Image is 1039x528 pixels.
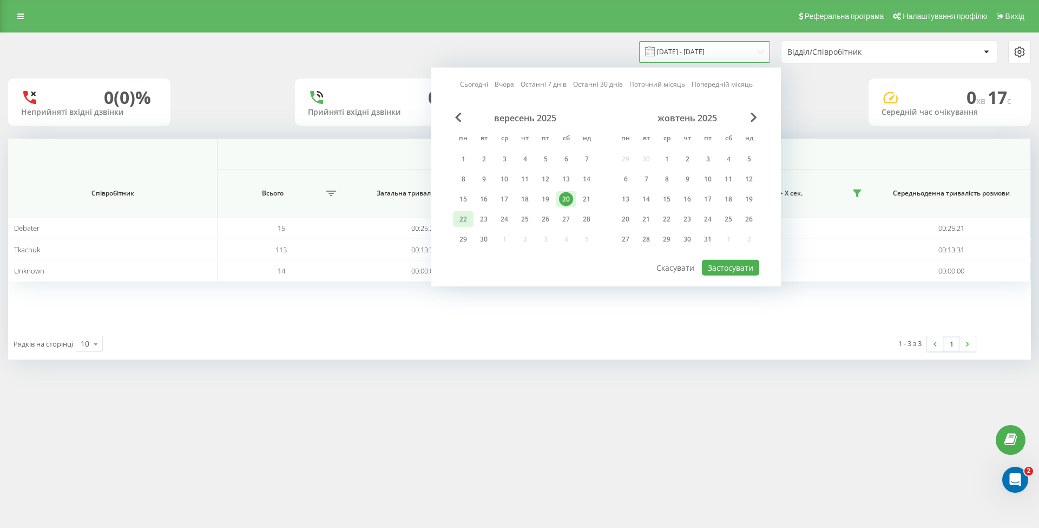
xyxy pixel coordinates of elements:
[497,192,511,206] div: 17
[494,191,515,207] div: ср 17 вер 2025 р.
[14,223,40,233] span: Debater
[576,151,597,167] div: нд 7 вер 2025 р.
[23,189,202,198] span: Співробітник
[680,152,694,166] div: 2
[636,171,656,187] div: вт 7 жовт 2025 р.
[680,192,694,206] div: 16
[535,151,556,167] div: пт 5 вер 2025 р.
[805,12,884,21] span: Реферальна програма
[474,211,494,227] div: вт 23 вер 2025 р.
[515,191,535,207] div: чт 18 вер 2025 р.
[580,172,594,186] div: 14
[428,87,438,108] div: 0
[639,172,653,186] div: 7
[474,151,494,167] div: вт 2 вер 2025 р.
[494,171,515,187] div: ср 10 вер 2025 р.
[677,191,698,207] div: чт 16 жовт 2025 р.
[345,218,503,239] td: 00:25:21
[477,212,491,226] div: 23
[104,87,151,108] div: 0 (0)%
[538,192,553,206] div: 19
[477,192,491,206] div: 16
[559,212,573,226] div: 27
[619,212,633,226] div: 20
[14,245,40,255] span: Tkachuk
[882,108,1018,117] div: Середній час очікування
[576,191,597,207] div: нд 21 вер 2025 р.
[700,131,716,147] abbr: п’ятниця
[535,171,556,187] div: пт 12 вер 2025 р.
[456,192,470,206] div: 15
[456,212,470,226] div: 22
[497,172,511,186] div: 10
[629,79,685,89] a: Поточний місяць
[14,339,73,349] span: Рядків на сторінці
[659,131,675,147] abbr: середа
[656,211,677,227] div: ср 22 жовт 2025 р.
[698,191,718,207] div: пт 17 жовт 2025 р.
[580,192,594,206] div: 21
[638,131,654,147] abbr: вівторок
[453,191,474,207] div: пн 15 вер 2025 р.
[650,260,700,276] button: Скасувати
[278,223,285,233] span: 15
[698,231,718,247] div: пт 31 жовт 2025 р.
[677,211,698,227] div: чт 23 жовт 2025 р.
[538,152,553,166] div: 5
[680,232,694,246] div: 30
[718,191,739,207] div: сб 18 жовт 2025 р.
[515,151,535,167] div: чт 4 вер 2025 р.
[556,191,576,207] div: сб 20 вер 2025 р.
[559,172,573,186] div: 13
[456,152,470,166] div: 1
[580,152,594,166] div: 7
[701,212,715,226] div: 24
[660,232,674,246] div: 29
[535,191,556,207] div: пт 19 вер 2025 р.
[741,131,757,147] abbr: неділя
[615,191,636,207] div: пн 13 жовт 2025 р.
[702,260,759,276] button: Застосувати
[308,108,444,117] div: Прийняті вхідні дзвінки
[721,152,735,166] div: 4
[639,232,653,246] div: 28
[660,152,674,166] div: 1
[1007,95,1011,107] span: c
[721,212,735,226] div: 25
[639,192,653,206] div: 14
[453,171,474,187] div: пн 8 вер 2025 р.
[742,212,756,226] div: 26
[943,336,959,351] a: 1
[456,232,470,246] div: 29
[578,131,595,147] abbr: неділя
[518,172,532,186] div: 11
[677,151,698,167] div: чт 2 жовт 2025 р.
[455,131,471,147] abbr: понеділок
[474,191,494,207] div: вт 16 вер 2025 р.
[742,172,756,186] div: 12
[453,231,474,247] div: пн 29 вер 2025 р.
[872,218,1031,239] td: 00:25:21
[660,192,674,206] div: 15
[739,151,759,167] div: нд 5 жовт 2025 р.
[21,108,157,117] div: Неприйняті вхідні дзвінки
[496,131,512,147] abbr: середа
[497,212,511,226] div: 24
[14,266,44,276] span: Unknown
[477,232,491,246] div: 30
[656,231,677,247] div: ср 29 жовт 2025 р.
[477,152,491,166] div: 2
[576,211,597,227] div: нд 28 вер 2025 р.
[718,151,739,167] div: сб 4 жовт 2025 р.
[656,191,677,207] div: ср 15 жовт 2025 р.
[537,131,554,147] abbr: п’ятниця
[636,231,656,247] div: вт 28 жовт 2025 р.
[576,171,597,187] div: нд 14 вер 2025 р.
[521,79,567,89] a: Останні 7 днів
[558,131,574,147] abbr: субота
[556,211,576,227] div: сб 27 вер 2025 р.
[903,12,987,21] span: Налаштування профілю
[639,212,653,226] div: 21
[345,260,503,282] td: 00:00:00
[617,131,634,147] abbr: понеділок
